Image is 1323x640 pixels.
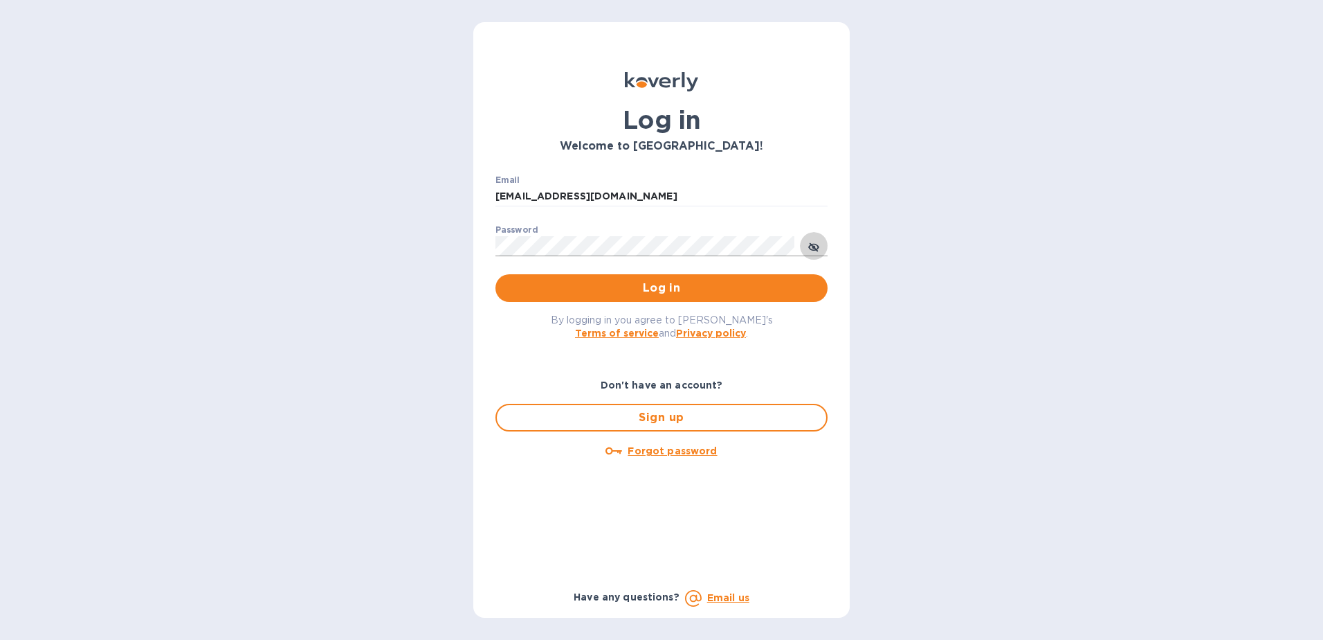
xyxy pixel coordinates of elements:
[628,445,717,456] u: Forgot password
[507,280,816,296] span: Log in
[495,140,828,153] h3: Welcome to [GEOGRAPHIC_DATA]!
[575,328,659,339] a: Terms of service
[495,186,828,207] input: Enter email address
[551,314,773,339] span: By logging in you agree to [PERSON_NAME]'s and .
[495,274,828,302] button: Log in
[625,72,698,91] img: Koverly
[495,404,828,432] button: Sign up
[495,226,538,234] label: Password
[601,380,723,391] b: Don't have an account?
[495,105,828,134] h1: Log in
[676,328,746,339] a: Privacy policy
[574,592,679,603] b: Have any questions?
[800,232,828,260] button: toggle password visibility
[508,409,815,426] span: Sign up
[495,176,520,184] label: Email
[707,592,749,603] a: Email us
